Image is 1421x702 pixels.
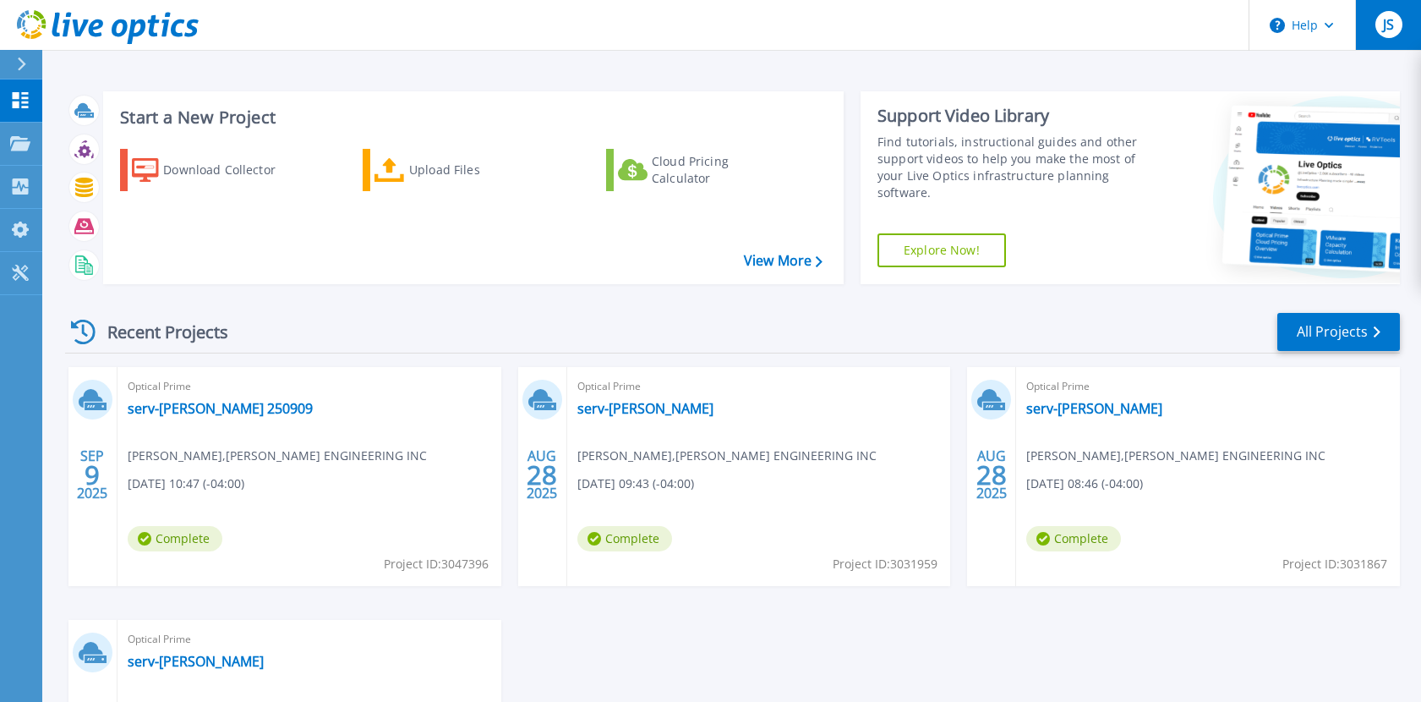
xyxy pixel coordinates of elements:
[120,108,822,127] h3: Start a New Project
[1026,474,1143,493] span: [DATE] 08:46 (-04:00)
[128,377,491,396] span: Optical Prime
[76,444,108,506] div: SEP 2025
[163,153,298,187] div: Download Collector
[744,253,823,269] a: View More
[976,468,1007,482] span: 28
[1026,377,1390,396] span: Optical Prime
[526,444,558,506] div: AUG 2025
[577,447,877,465] span: [PERSON_NAME] , [PERSON_NAME] ENGINEERING INC
[128,630,491,649] span: Optical Prime
[128,653,264,670] a: serv-[PERSON_NAME]
[577,400,713,417] a: serv-[PERSON_NAME]
[384,555,489,573] span: Project ID: 3047396
[1026,526,1121,551] span: Complete
[877,134,1150,201] div: Find tutorials, instructional guides and other support videos to help you make the most of your L...
[128,474,244,493] span: [DATE] 10:47 (-04:00)
[128,447,427,465] span: [PERSON_NAME] , [PERSON_NAME] ENGINEERING INC
[652,153,787,187] div: Cloud Pricing Calculator
[1026,400,1162,417] a: serv-[PERSON_NAME]
[527,468,557,482] span: 28
[1282,555,1387,573] span: Project ID: 3031867
[65,311,251,353] div: Recent Projects
[833,555,937,573] span: Project ID: 3031959
[85,468,100,482] span: 9
[120,149,309,191] a: Download Collector
[1383,18,1394,31] span: JS
[577,526,672,551] span: Complete
[577,377,941,396] span: Optical Prime
[577,474,694,493] span: [DATE] 09:43 (-04:00)
[976,444,1008,506] div: AUG 2025
[877,105,1150,127] div: Support Video Library
[1026,447,1325,465] span: [PERSON_NAME] , [PERSON_NAME] ENGINEERING INC
[363,149,551,191] a: Upload Files
[128,400,313,417] a: serv-[PERSON_NAME] 250909
[1277,313,1400,351] a: All Projects
[606,149,795,191] a: Cloud Pricing Calculator
[128,526,222,551] span: Complete
[409,153,544,187] div: Upload Files
[877,233,1006,267] a: Explore Now!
